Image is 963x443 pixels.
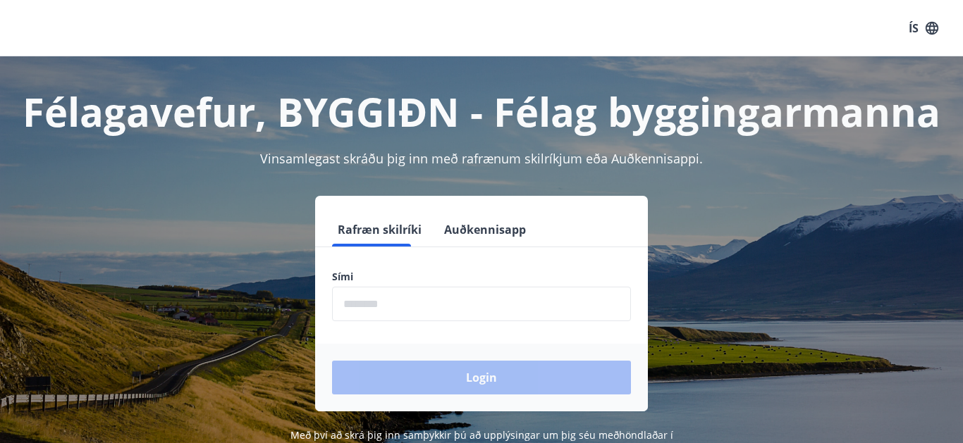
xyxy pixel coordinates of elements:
h1: Félagavefur, BYGGIÐN - Félag byggingarmanna [17,85,946,138]
label: Sími [332,270,631,284]
button: Auðkennisapp [438,213,532,247]
button: ÍS [901,15,946,41]
button: Rafræn skilríki [332,213,427,247]
span: Vinsamlegast skráðu þig inn með rafrænum skilríkjum eða Auðkennisappi. [260,150,703,167]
